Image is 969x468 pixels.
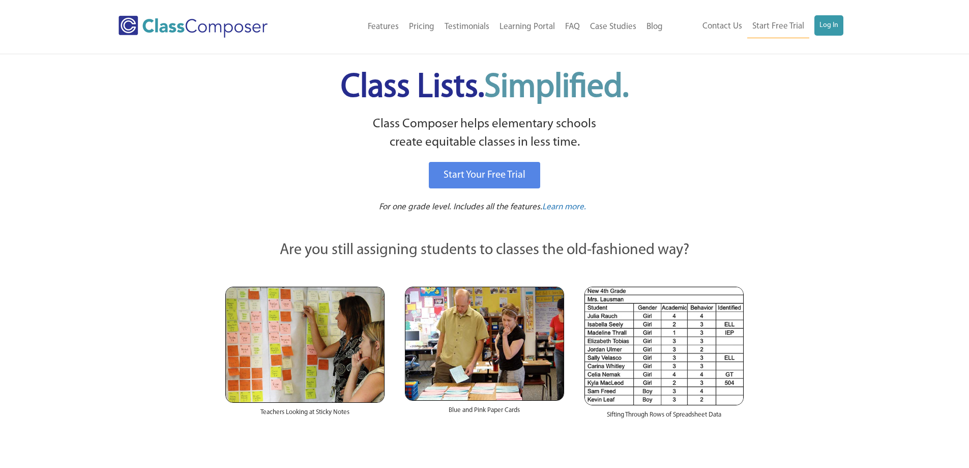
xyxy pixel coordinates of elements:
img: Teachers Looking at Sticky Notes [225,287,385,403]
span: Start Your Free Trial [444,170,525,180]
a: Log In [814,15,843,36]
p: Class Composer helps elementary schools create equitable classes in less time. [224,115,746,152]
a: Start Your Free Trial [429,162,540,188]
div: Sifting Through Rows of Spreadsheet Data [584,405,744,430]
div: Blue and Pink Paper Cards [405,401,564,425]
a: FAQ [560,16,585,38]
span: Simplified. [484,71,629,104]
a: Learning Portal [494,16,560,38]
span: Learn more. [542,203,586,211]
a: Case Studies [585,16,641,38]
a: Start Free Trial [747,15,809,38]
span: For one grade level. Includes all the features. [379,203,542,211]
img: Spreadsheets [584,287,744,405]
p: Are you still assigning students to classes the old-fashioned way? [225,239,744,262]
a: Testimonials [439,16,494,38]
a: Contact Us [697,15,747,38]
img: Class Composer [119,16,268,38]
a: Pricing [404,16,439,38]
a: Blog [641,16,668,38]
div: Teachers Looking at Sticky Notes [225,403,385,427]
span: Class Lists. [341,71,629,104]
nav: Header Menu [668,15,843,38]
img: Blue and Pink Paper Cards [405,287,564,400]
nav: Header Menu [309,16,668,38]
a: Features [363,16,404,38]
a: Learn more. [542,201,586,214]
